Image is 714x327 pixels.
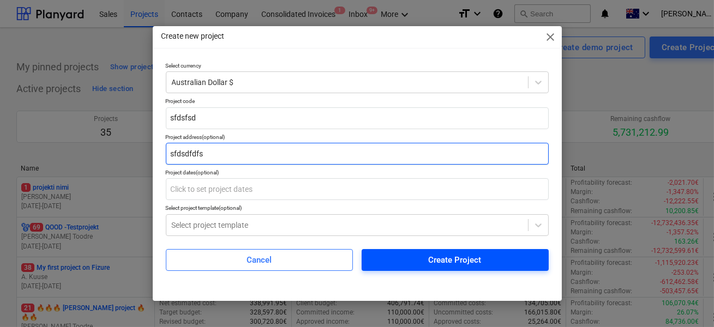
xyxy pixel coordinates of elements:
iframe: Chat Widget [659,275,714,327]
input: Enter project address here [166,143,549,165]
p: Create new project [161,31,225,42]
p: Project code [166,98,549,107]
div: Create Project [429,253,482,267]
span: close [544,31,557,44]
div: Cancel [247,253,272,267]
input: Click to set project dates [166,178,549,200]
div: Project dates (optional) [166,169,549,176]
input: Enter project unique code [166,107,549,129]
div: Project address (optional) [166,134,549,141]
button: Create Project [362,249,549,271]
p: Select currency [166,62,549,71]
button: Cancel [166,249,353,271]
div: Select project template (optional) [166,204,549,211]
